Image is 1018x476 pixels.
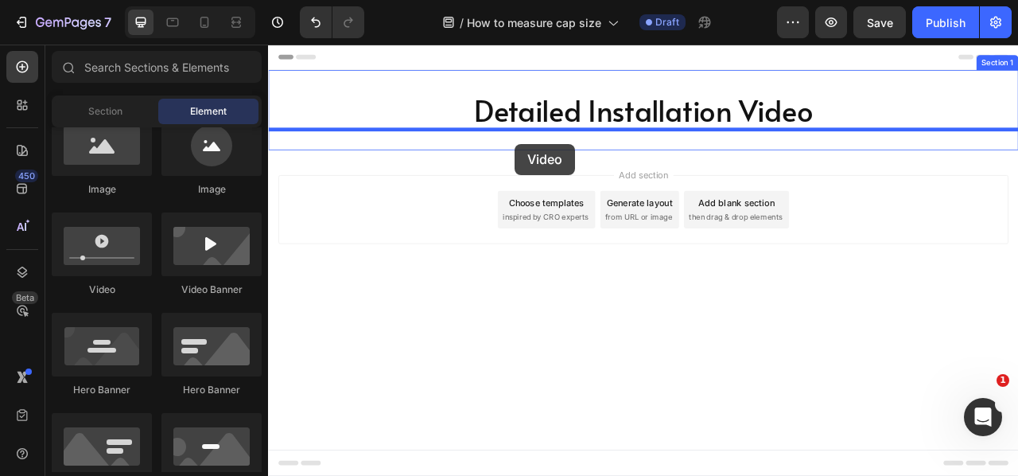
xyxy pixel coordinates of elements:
[926,14,966,31] div: Publish
[52,383,152,397] div: Hero Banner
[655,15,679,29] span: Draft
[52,283,152,297] div: Video
[460,14,464,31] span: /
[997,374,1009,387] span: 1
[161,383,262,397] div: Hero Banner
[161,182,262,197] div: Image
[52,51,262,83] input: Search Sections & Elements
[104,13,111,32] p: 7
[88,104,122,119] span: Section
[12,291,38,304] div: Beta
[300,6,364,38] div: Undo/Redo
[6,6,119,38] button: 7
[268,45,1018,476] iframe: Design area
[964,398,1002,436] iframe: Intercom live chat
[190,104,227,119] span: Element
[853,6,906,38] button: Save
[912,6,979,38] button: Publish
[52,182,152,197] div: Image
[467,14,601,31] span: How to measure cap size
[161,283,262,297] div: Video Banner
[867,16,893,29] span: Save
[15,170,38,182] div: 450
